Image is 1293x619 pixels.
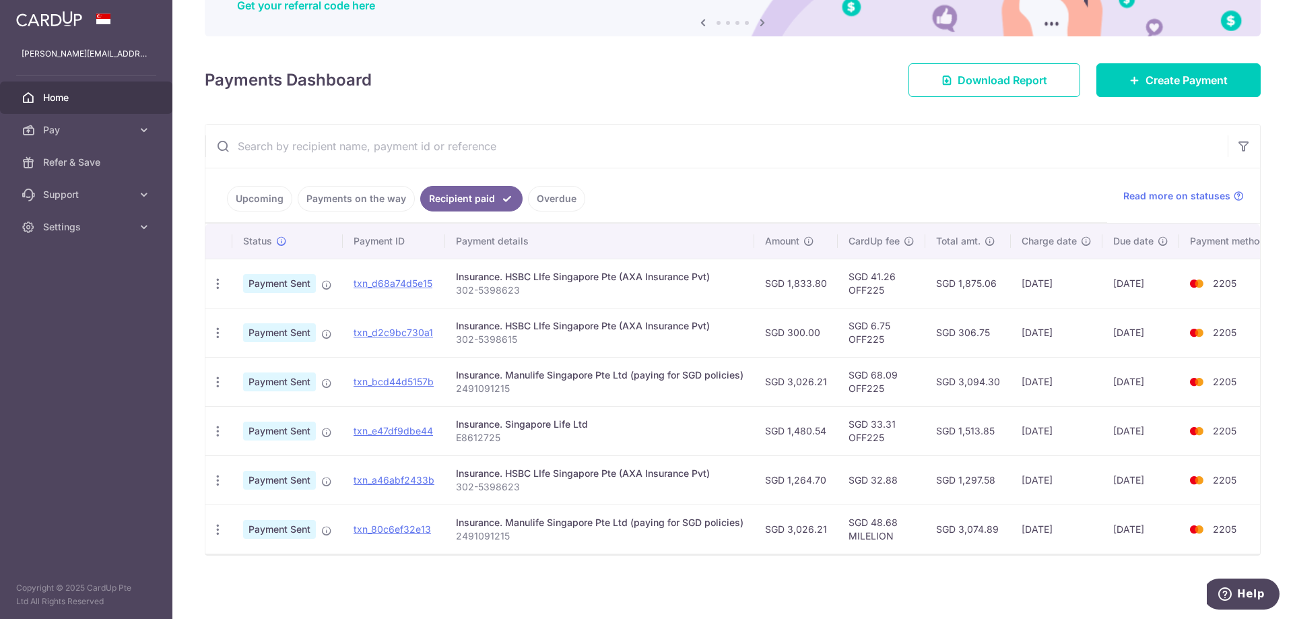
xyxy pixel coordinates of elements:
[22,47,151,61] p: [PERSON_NAME][EMAIL_ADDRESS][PERSON_NAME][DOMAIN_NAME]
[456,270,743,284] div: Insurance. HSBC LIfe Singapore Pte (AXA Insurance Pvt)
[456,333,743,346] p: 302-5398615
[1022,234,1077,248] span: Charge date
[1213,523,1236,535] span: 2205
[420,186,523,211] a: Recipient paid
[958,72,1047,88] span: Download Report
[838,504,925,554] td: SGD 48.68 MILELION
[1102,406,1179,455] td: [DATE]
[925,455,1011,504] td: SGD 1,297.58
[445,224,754,259] th: Payment details
[354,376,434,387] a: txn_bcd44d5157b
[1213,278,1236,289] span: 2205
[205,125,1228,168] input: Search by recipient name, payment id or reference
[456,368,743,382] div: Insurance. Manulife Singapore Pte Ltd (paying for SGD policies)
[243,372,316,391] span: Payment Sent
[1011,504,1102,554] td: [DATE]
[243,274,316,293] span: Payment Sent
[936,234,981,248] span: Total amt.
[765,234,799,248] span: Amount
[354,278,432,289] a: txn_d68a74d5e15
[1213,376,1236,387] span: 2205
[343,224,445,259] th: Payment ID
[43,220,132,234] span: Settings
[456,516,743,529] div: Insurance. Manulife Singapore Pte Ltd (paying for SGD policies)
[838,455,925,504] td: SGD 32.88
[16,11,82,27] img: CardUp
[1183,374,1210,390] img: Bank Card
[1213,425,1236,436] span: 2205
[1123,189,1230,203] span: Read more on statuses
[43,156,132,169] span: Refer & Save
[456,529,743,543] p: 2491091215
[1102,308,1179,357] td: [DATE]
[908,63,1080,97] a: Download Report
[754,308,838,357] td: SGD 300.00
[1096,63,1261,97] a: Create Payment
[243,323,316,342] span: Payment Sent
[1102,259,1179,308] td: [DATE]
[925,504,1011,554] td: SGD 3,074.89
[354,523,431,535] a: txn_80c6ef32e13
[1011,308,1102,357] td: [DATE]
[754,406,838,455] td: SGD 1,480.54
[1011,406,1102,455] td: [DATE]
[354,474,434,486] a: txn_a46abf2433b
[754,357,838,406] td: SGD 3,026.21
[1123,189,1244,203] a: Read more on statuses
[205,68,372,92] h4: Payments Dashboard
[838,406,925,455] td: SGD 33.31 OFF225
[528,186,585,211] a: Overdue
[925,406,1011,455] td: SGD 1,513.85
[243,520,316,539] span: Payment Sent
[456,382,743,395] p: 2491091215
[1183,325,1210,341] img: Bank Card
[243,422,316,441] span: Payment Sent
[456,480,743,494] p: 302-5398623
[456,418,743,431] div: Insurance. Singapore Life Ltd
[43,91,132,104] span: Home
[43,123,132,137] span: Pay
[1183,423,1210,439] img: Bank Card
[1183,521,1210,537] img: Bank Card
[1207,579,1280,612] iframe: Opens a widget where you can find more information
[354,327,433,338] a: txn_d2c9bc730a1
[1183,472,1210,488] img: Bank Card
[456,467,743,480] div: Insurance. HSBC LIfe Singapore Pte (AXA Insurance Pvt)
[1213,327,1236,338] span: 2205
[925,308,1011,357] td: SGD 306.75
[849,234,900,248] span: CardUp fee
[1011,259,1102,308] td: [DATE]
[838,357,925,406] td: SGD 68.09 OFF225
[1102,504,1179,554] td: [DATE]
[1011,357,1102,406] td: [DATE]
[43,188,132,201] span: Support
[243,234,272,248] span: Status
[1183,275,1210,292] img: Bank Card
[925,259,1011,308] td: SGD 1,875.06
[1146,72,1228,88] span: Create Payment
[1011,455,1102,504] td: [DATE]
[1213,474,1236,486] span: 2205
[1102,455,1179,504] td: [DATE]
[1102,357,1179,406] td: [DATE]
[754,259,838,308] td: SGD 1,833.80
[925,357,1011,406] td: SGD 3,094.30
[456,319,743,333] div: Insurance. HSBC LIfe Singapore Pte (AXA Insurance Pvt)
[227,186,292,211] a: Upcoming
[1179,224,1282,259] th: Payment method
[1113,234,1154,248] span: Due date
[456,284,743,297] p: 302-5398623
[838,259,925,308] td: SGD 41.26 OFF225
[754,455,838,504] td: SGD 1,264.70
[243,471,316,490] span: Payment Sent
[754,504,838,554] td: SGD 3,026.21
[354,425,433,436] a: txn_e47df9dbe44
[838,308,925,357] td: SGD 6.75 OFF225
[298,186,415,211] a: Payments on the way
[456,431,743,445] p: E8612725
